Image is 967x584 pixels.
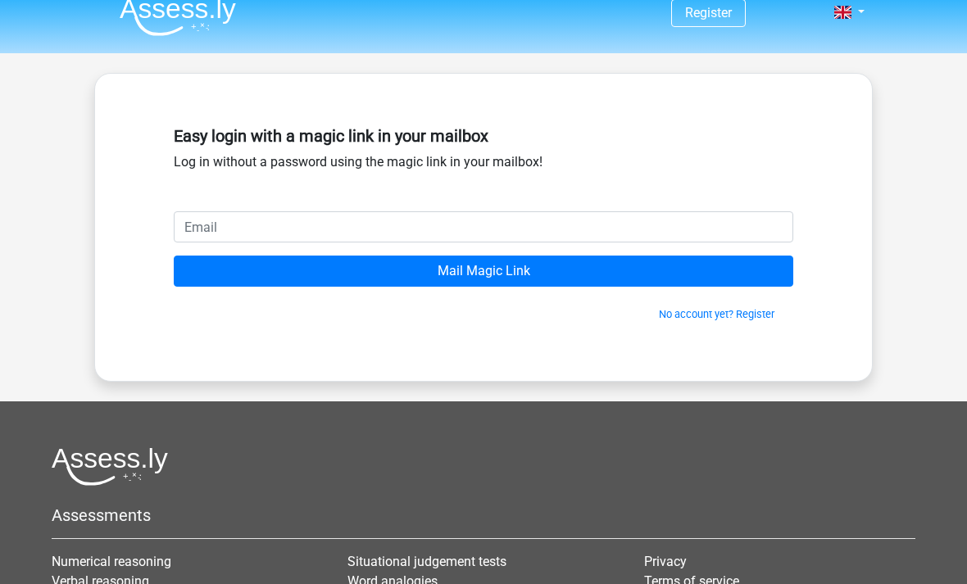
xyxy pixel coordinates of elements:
[644,554,687,569] a: Privacy
[174,256,793,287] input: Mail Magic Link
[52,447,168,486] img: Assessly logo
[52,554,171,569] a: Numerical reasoning
[685,5,732,20] a: Register
[659,308,774,320] a: No account yet? Register
[174,126,793,146] h5: Easy login with a magic link in your mailbox
[174,120,793,211] div: Log in without a password using the magic link in your mailbox!
[347,554,506,569] a: Situational judgement tests
[174,211,793,242] input: Email
[52,505,915,525] h5: Assessments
